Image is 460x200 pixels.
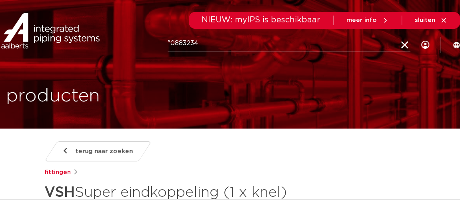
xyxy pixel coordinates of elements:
a: meer info [346,17,389,24]
a: fittingen [44,168,71,177]
span: sluiten [415,17,435,23]
span: meer info [346,17,377,23]
span: NIEUW: myIPS is beschikbaar [202,16,320,24]
span: terug naar zoeken [76,145,133,158]
strong: VSH [44,185,75,200]
a: terug naar zoeken [44,141,152,161]
a: sluiten [415,17,447,24]
input: zoeken... [168,36,410,51]
h1: producten [6,83,100,109]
